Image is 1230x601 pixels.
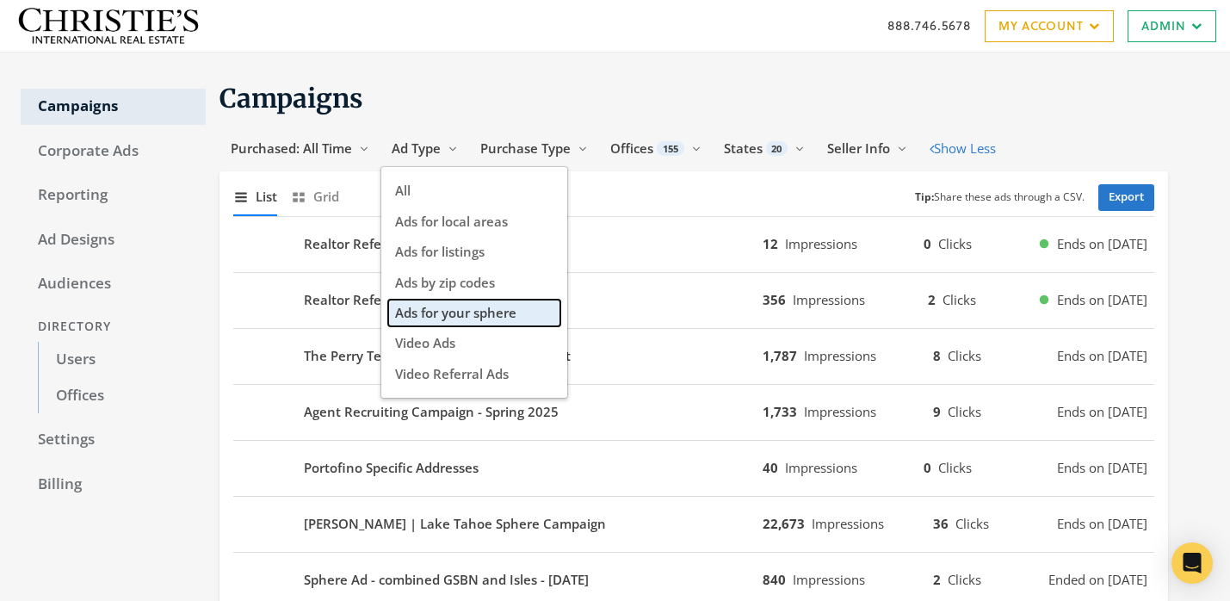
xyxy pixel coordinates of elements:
span: Clicks [948,347,981,364]
span: Impressions [785,235,857,252]
button: Ads for listings [388,239,560,265]
button: States20 [713,133,817,164]
button: Agent Recruiting Campaign - Spring 20251,733Impressions9ClicksEnds on [DATE] [233,392,1154,433]
span: Video Referral Ads [395,365,509,382]
div: Open Intercom Messenger [1171,542,1213,584]
button: Portofino Specific Addresses40Impressions0ClicksEnds on [DATE] [233,448,1154,489]
a: Billing [21,467,206,503]
button: Ads for local areas [388,208,560,235]
a: Export [1098,184,1154,211]
span: Clicks [955,515,989,532]
img: Adwerx [14,6,203,46]
b: 1,733 [763,403,797,420]
b: 40 [763,459,778,476]
b: 2 [933,571,941,588]
a: Audiences [21,266,206,302]
span: Offices [610,139,653,157]
span: Ends on [DATE] [1057,234,1147,254]
a: My Account [985,10,1114,42]
span: Ads for local areas [395,213,508,230]
b: 0 [924,235,931,252]
span: Ends on [DATE] [1057,290,1147,310]
span: Ad Type [392,139,441,157]
button: Sphere Ad - combined GSBN and Isles - [DATE]840Impressions2ClicksEnded on [DATE] [233,560,1154,601]
span: Purchase Type [480,139,571,157]
button: List [233,178,277,215]
span: Campaigns [219,82,363,115]
span: Impressions [812,515,884,532]
div: Ad Type [380,166,568,399]
span: Clicks [938,459,972,476]
span: All [395,182,411,199]
button: Offices155 [599,133,713,164]
span: Impressions [793,291,865,308]
b: 22,673 [763,515,805,532]
button: Video Ads [388,330,560,356]
button: Realtor Referral Campaign - [DATE]356Impressions2ClicksEnds on [DATE] [233,280,1154,321]
div: Directory [21,311,206,343]
b: Agent Recruiting Campaign - Spring 2025 [304,402,559,422]
b: 2 [928,291,936,308]
span: Clicks [943,291,976,308]
b: Realtor Referral Campaign - [DATE] [304,234,521,254]
span: Clicks [948,403,981,420]
span: List [256,187,277,207]
span: Ends on [DATE] [1057,402,1147,422]
span: Seller Info [827,139,890,157]
span: Ends on [DATE] [1057,458,1147,478]
a: Campaigns [21,89,206,125]
a: Admin [1128,10,1216,42]
span: Impressions [793,571,865,588]
b: 12 [763,235,778,252]
small: Share these ads through a CSV. [915,189,1085,206]
button: Seller Info [816,133,918,164]
span: Purchased: All Time [231,139,352,157]
span: Ads for your sphere [395,304,516,321]
b: 1,787 [763,347,797,364]
button: Ads by zip codes [388,270,560,296]
b: 840 [763,571,786,588]
b: Sphere Ad - combined GSBN and Isles - [DATE] [304,570,589,590]
b: 356 [763,291,786,308]
button: Purchase Type [469,133,599,164]
span: States [724,139,763,157]
button: Video Referral Ads [388,361,560,387]
b: 0 [924,459,931,476]
button: Purchased: All Time [219,133,380,164]
span: Video Ads [395,334,455,351]
span: 155 [657,141,684,156]
button: Ads for your sphere [388,300,560,326]
span: Grid [313,187,339,207]
span: Impressions [804,347,876,364]
b: [PERSON_NAME] | Lake Tahoe Sphere Campaign [304,514,606,534]
a: 888.746.5678 [887,16,971,34]
button: Show Less [918,133,1007,164]
a: Reporting [21,177,206,214]
button: All [388,177,560,204]
span: 20 [766,141,788,156]
b: Tip: [915,189,934,204]
a: Ad Designs [21,222,206,258]
button: The Perry Team | SF Climate Week Summit1,787Impressions8ClicksEnds on [DATE] [233,336,1154,377]
a: Settings [21,422,206,458]
span: Clicks [948,571,981,588]
span: Ads by zip codes [395,274,495,291]
button: Ad Type [380,133,469,164]
b: Realtor Referral Campaign - [DATE] [304,290,521,310]
span: Ads for listings [395,243,485,260]
span: Impressions [785,459,857,476]
b: 8 [933,347,941,364]
a: Offices [38,378,206,414]
span: Clicks [938,235,972,252]
a: Corporate Ads [21,133,206,170]
span: Ended on [DATE] [1048,570,1147,590]
b: The Perry Team | SF Climate Week Summit [304,346,571,366]
button: Grid [291,178,339,215]
b: 36 [933,515,949,532]
span: Impressions [804,403,876,420]
button: [PERSON_NAME] | Lake Tahoe Sphere Campaign22,673Impressions36ClicksEnds on [DATE] [233,504,1154,545]
button: Realtor Referral Campaign - [DATE]12Impressions0ClicksEnds on [DATE] [233,224,1154,265]
span: Ends on [DATE] [1057,346,1147,366]
b: Portofino Specific Addresses [304,458,479,478]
